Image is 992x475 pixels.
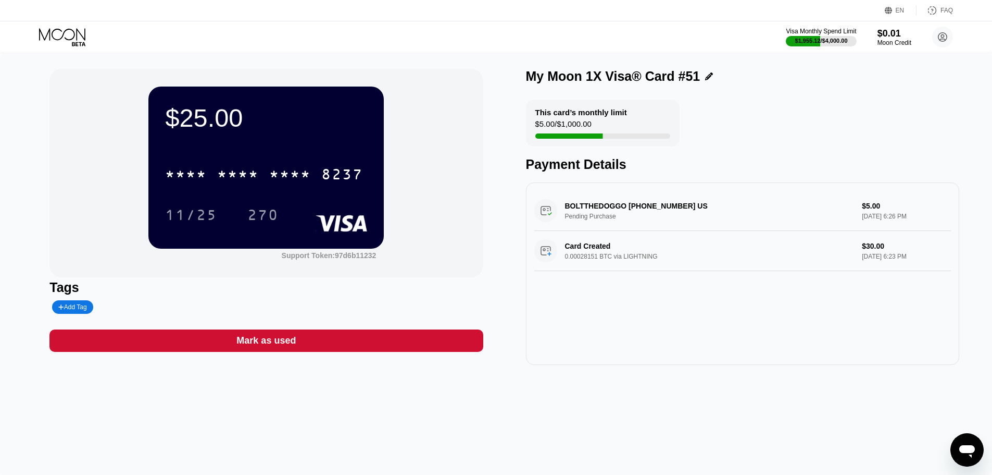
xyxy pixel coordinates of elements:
[52,300,93,314] div: Add Tag
[795,38,848,44] div: $1,955.12 / $4,000.00
[157,202,225,228] div: 11/25
[535,108,627,117] div: This card’s monthly limit
[49,330,483,352] div: Mark as used
[165,103,367,132] div: $25.00
[896,7,905,14] div: EN
[940,7,953,14] div: FAQ
[49,280,483,295] div: Tags
[916,5,953,16] div: FAQ
[165,208,217,225] div: 11/25
[535,119,592,133] div: $5.00 / $1,000.00
[526,157,959,172] div: Payment Details
[950,433,984,467] iframe: Button to launch messaging window
[885,5,916,16] div: EN
[282,251,376,260] div: Support Token: 97d6b11232
[321,167,363,184] div: 8237
[786,28,856,46] div: Visa Monthly Spend Limit$1,955.12/$4,000.00
[58,303,86,311] div: Add Tag
[236,335,296,347] div: Mark as used
[240,202,286,228] div: 270
[247,208,279,225] div: 270
[786,28,856,35] div: Visa Monthly Spend Limit
[526,69,700,84] div: My Moon 1X Visa® Card #51
[282,251,376,260] div: Support Token:97d6b11232
[877,39,911,46] div: Moon Credit
[877,28,911,39] div: $0.01
[877,28,911,46] div: $0.01Moon Credit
